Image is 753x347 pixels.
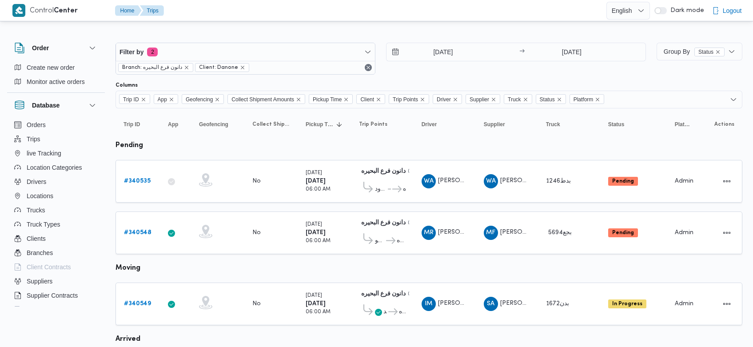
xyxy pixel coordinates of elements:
[484,297,498,311] div: Slah Aataiah Jab Allah Muhammad
[360,95,374,104] span: Client
[116,336,140,343] b: arrived
[115,5,142,16] button: Home
[119,94,150,104] span: Trip ID
[397,235,406,246] span: دانون فرع البحيره
[527,43,616,61] input: Press the down key to open a popover containing a calendar.
[27,176,46,187] span: Drivers
[612,301,642,307] b: In Progress
[480,117,534,132] button: Supplier
[424,174,434,188] span: WA
[32,43,49,53] h3: Order
[11,160,101,175] button: Location Categories
[306,310,331,315] small: 06:00 AM
[14,43,98,53] button: Order
[124,121,140,128] span: Trip ID
[195,117,240,132] button: Geofencing
[491,97,496,102] button: Remove Supplier from selection in this group
[664,48,725,55] span: Group By Status
[252,229,261,237] div: No
[11,231,101,246] button: Clients
[124,176,151,187] a: #340535
[595,97,600,102] button: Remove Platform from selection in this group
[361,291,406,297] b: دانون فرع البحيره
[500,300,603,306] span: [PERSON_NAME] [PERSON_NAME]
[608,299,646,308] span: In Progress
[27,134,40,144] span: Trips
[437,95,451,104] span: Driver
[671,117,693,132] button: Platform
[557,97,562,102] button: Remove Status from selection in this group
[11,132,101,146] button: Trips
[608,228,638,237] span: Pending
[12,4,25,17] img: X8yXhbKr1z7QwAAAABJRU5ErkJggg==
[184,65,189,70] button: remove selected entity
[605,117,662,132] button: Status
[519,49,525,55] div: →
[120,117,155,132] button: Trip ID
[116,265,140,271] b: moving
[122,64,182,72] span: Branch: دانون فرع البحيره
[199,121,228,128] span: Geofencing
[383,307,387,317] span: مركز رشيد
[199,64,238,72] span: Client: Danone
[252,177,261,185] div: No
[11,118,101,132] button: Orders
[540,95,555,104] span: Status
[11,203,101,217] button: Trucks
[675,121,690,128] span: Platform
[675,178,693,184] span: Admin
[7,118,105,310] div: Database
[425,297,432,311] span: IM
[486,226,495,240] span: MF
[169,97,174,102] button: Remove App from selection in this group
[27,120,46,130] span: Orders
[158,95,167,104] span: App
[164,117,187,132] button: App
[27,290,78,301] span: Supplier Contracts
[720,174,734,188] button: Actions
[306,239,331,243] small: 06:00 AM
[11,146,101,160] button: live Tracking
[504,94,532,104] span: Truck
[424,226,434,240] span: MR
[306,230,326,235] b: [DATE]
[313,95,342,104] span: Pickup Time
[470,95,489,104] span: Supplier
[11,75,101,89] button: Monitor active orders
[27,162,82,173] span: Location Categories
[306,171,322,175] small: [DATE]
[714,121,734,128] span: Actions
[399,307,406,317] span: دانون فرع البحيره
[306,222,322,227] small: [DATE]
[186,95,213,104] span: Geofencing
[27,148,61,159] span: live Tracking
[542,117,596,132] button: Truck
[147,48,158,56] span: 2 active filters
[361,168,406,174] b: دانون فرع البحيره
[363,62,374,73] button: Remove
[508,95,521,104] span: Truck
[306,293,322,298] small: [DATE]
[11,189,101,203] button: Locations
[612,179,634,184] b: Pending
[27,276,52,287] span: Suppliers
[422,121,437,128] span: Driver
[523,97,528,102] button: Remove Truck from selection in this group
[453,97,458,102] button: Remove Driver from selection in this group
[487,297,494,311] span: SA
[420,97,425,102] button: Remove Trip Points from selection in this group
[359,121,387,128] span: Trip Points
[306,187,331,192] small: 06:00 AM
[356,94,385,104] span: Client
[32,100,60,111] h3: Database
[386,43,487,61] input: Press the down key to open a popover containing a calendar.
[124,299,151,309] a: #340549
[11,260,101,274] button: Client Contracts
[296,97,301,102] button: Remove Collect Shipment Amounts from selection in this group
[715,49,721,55] button: remove selected entity
[375,235,385,246] span: مركز إدكو
[422,174,436,188] div: Wlaid Ahmad Mahmood Alamsairi
[667,7,704,14] span: Dark mode
[389,94,429,104] span: Trip Points
[7,60,105,92] div: Order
